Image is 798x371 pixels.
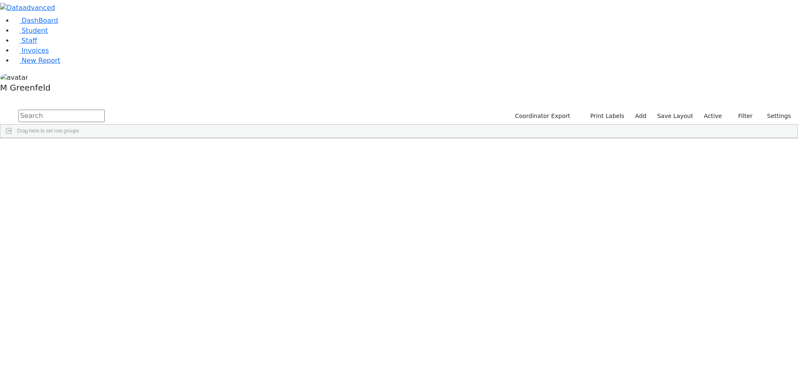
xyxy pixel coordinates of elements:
[700,110,726,123] label: Active
[22,37,37,44] span: Staff
[581,110,628,123] button: Print Labels
[13,57,60,64] a: New Report
[18,110,105,122] input: Search
[756,110,795,123] button: Settings
[510,110,574,123] button: Coordinator Export
[727,110,756,123] button: Filter
[13,17,58,25] a: DashBoard
[22,27,48,34] span: Student
[13,27,48,34] a: Student
[13,47,49,54] a: Invoices
[631,110,650,123] a: Add
[22,47,49,54] span: Invoices
[13,37,37,44] a: Staff
[653,110,697,123] button: Save Layout
[22,17,58,25] span: DashBoard
[17,128,79,134] span: Drag here to set row groups
[22,57,60,64] span: New Report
